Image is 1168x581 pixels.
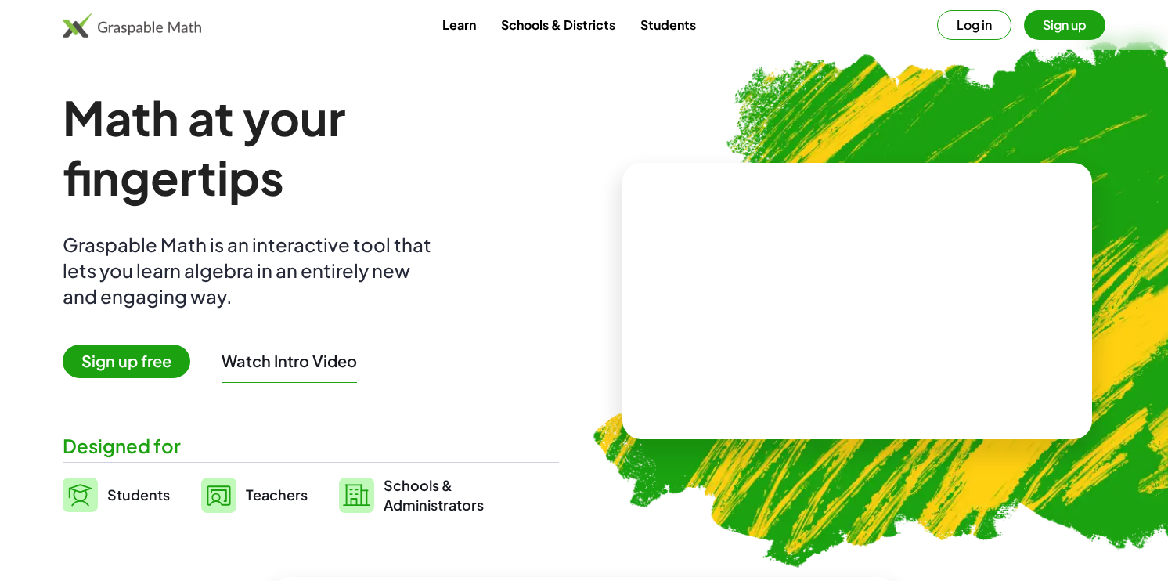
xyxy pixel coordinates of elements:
[63,345,190,378] span: Sign up free
[201,478,236,513] img: svg%3e
[107,485,170,503] span: Students
[339,475,484,514] a: Schools &Administrators
[384,475,484,514] span: Schools & Administrators
[430,10,488,39] a: Learn
[740,243,975,360] video: What is this? This is dynamic math notation. Dynamic math notation plays a central role in how Gr...
[222,351,357,371] button: Watch Intro Video
[63,478,98,512] img: svg%3e
[63,88,559,207] h1: Math at your fingertips
[937,10,1011,40] button: Log in
[488,10,628,39] a: Schools & Districts
[246,485,308,503] span: Teachers
[63,232,438,309] div: Graspable Math is an interactive tool that lets you learn algebra in an entirely new and engaging...
[63,475,170,514] a: Students
[628,10,708,39] a: Students
[63,433,559,459] div: Designed for
[1024,10,1105,40] button: Sign up
[201,475,308,514] a: Teachers
[339,478,374,513] img: svg%3e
